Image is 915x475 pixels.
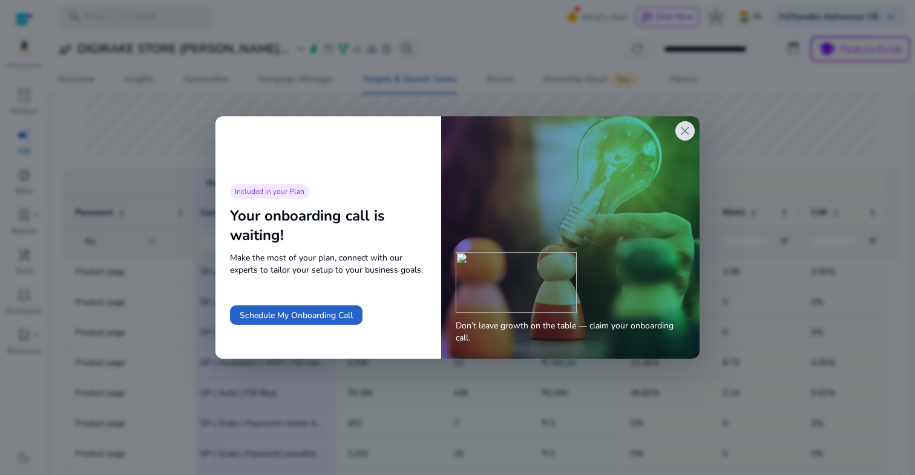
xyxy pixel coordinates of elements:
div: Your onboarding call is waiting! [230,206,427,245]
button: Schedule My Onboarding Call [230,305,362,325]
span: Make the most of your plan, connect with our experts to tailor your setup to your business goals. [230,252,427,276]
span: Included in your Plan [235,187,304,196]
span: close [678,124,692,138]
span: Don’t leave growth on the table — claim your onboarding call. [456,320,685,344]
span: Schedule My Onboarding Call [240,309,353,322]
